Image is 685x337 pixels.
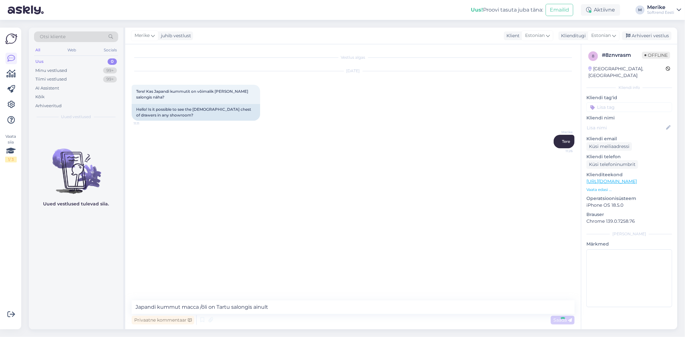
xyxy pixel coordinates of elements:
div: Socials [102,46,118,54]
a: [URL][DOMAIN_NAME] [586,178,637,184]
div: # 8znvrasm [602,51,642,59]
span: Merike [135,32,150,39]
div: juhib vestlust [158,32,191,39]
input: Lisa nimi [587,124,665,131]
p: Klienditeekond [586,171,672,178]
div: Uus [35,58,44,65]
div: Vaata siia [5,134,17,162]
div: Küsi meiliaadressi [586,142,632,151]
img: No chats [29,137,123,195]
span: Tere [562,139,570,144]
div: All [34,46,41,54]
p: Brauser [586,211,672,218]
p: Uued vestlused tulevad siia. [43,201,109,207]
p: Kliendi email [586,135,672,142]
span: Merike [549,130,573,134]
p: Kliendi nimi [586,115,672,121]
p: iPhone OS 18.5.0 [586,202,672,209]
span: Offline [642,52,670,59]
span: 11:26 [549,149,573,153]
p: Kliendi telefon [586,153,672,160]
div: Vestlus algas [132,55,575,60]
div: Softrend Eesti [647,10,674,15]
span: 11:11 [134,121,158,126]
span: Otsi kliente [40,33,66,40]
div: Merike [647,5,674,10]
p: Märkmed [586,241,672,247]
div: Kliendi info [586,85,672,91]
div: [GEOGRAPHIC_DATA], [GEOGRAPHIC_DATA] [588,65,666,79]
span: Estonian [591,32,611,39]
div: Klienditugi [558,32,586,39]
input: Lisa tag [586,102,672,112]
div: [DATE] [132,68,575,74]
span: Tere! Kas Japandi kummutit on võimalik [PERSON_NAME] salongis näha? [136,89,249,99]
div: Arhiveeri vestlus [622,31,672,40]
b: Uus! [471,7,483,13]
button: Emailid [546,4,573,16]
span: Uued vestlused [61,114,91,120]
div: Minu vestlused [35,67,67,74]
p: Vaata edasi ... [586,187,672,193]
div: Arhiveeritud [35,103,62,109]
div: Küsi telefoninumbrit [586,160,638,169]
div: Aktiivne [581,4,620,16]
span: 8 [592,54,594,58]
div: Proovi tasuta juba täna: [471,6,543,14]
div: 0 [108,58,117,65]
div: Hello! Is it possible to see the [DEMOGRAPHIC_DATA] chest of drawers in any showroom? [132,104,260,121]
div: 1 / 3 [5,157,17,162]
p: Operatsioonisüsteem [586,195,672,202]
a: MerikeSoftrend Eesti [647,5,681,15]
p: Chrome 139.0.7258.76 [586,218,672,225]
div: [PERSON_NAME] [586,231,672,237]
div: M [636,5,645,14]
span: Estonian [525,32,545,39]
p: Kliendi tag'id [586,94,672,101]
div: Klient [504,32,520,39]
img: Askly Logo [5,33,17,45]
div: Tiimi vestlused [35,76,67,82]
div: Kõik [35,94,45,100]
div: 99+ [103,76,117,82]
div: 99+ [103,67,117,74]
div: AI Assistent [35,85,59,91]
div: Web [66,46,78,54]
